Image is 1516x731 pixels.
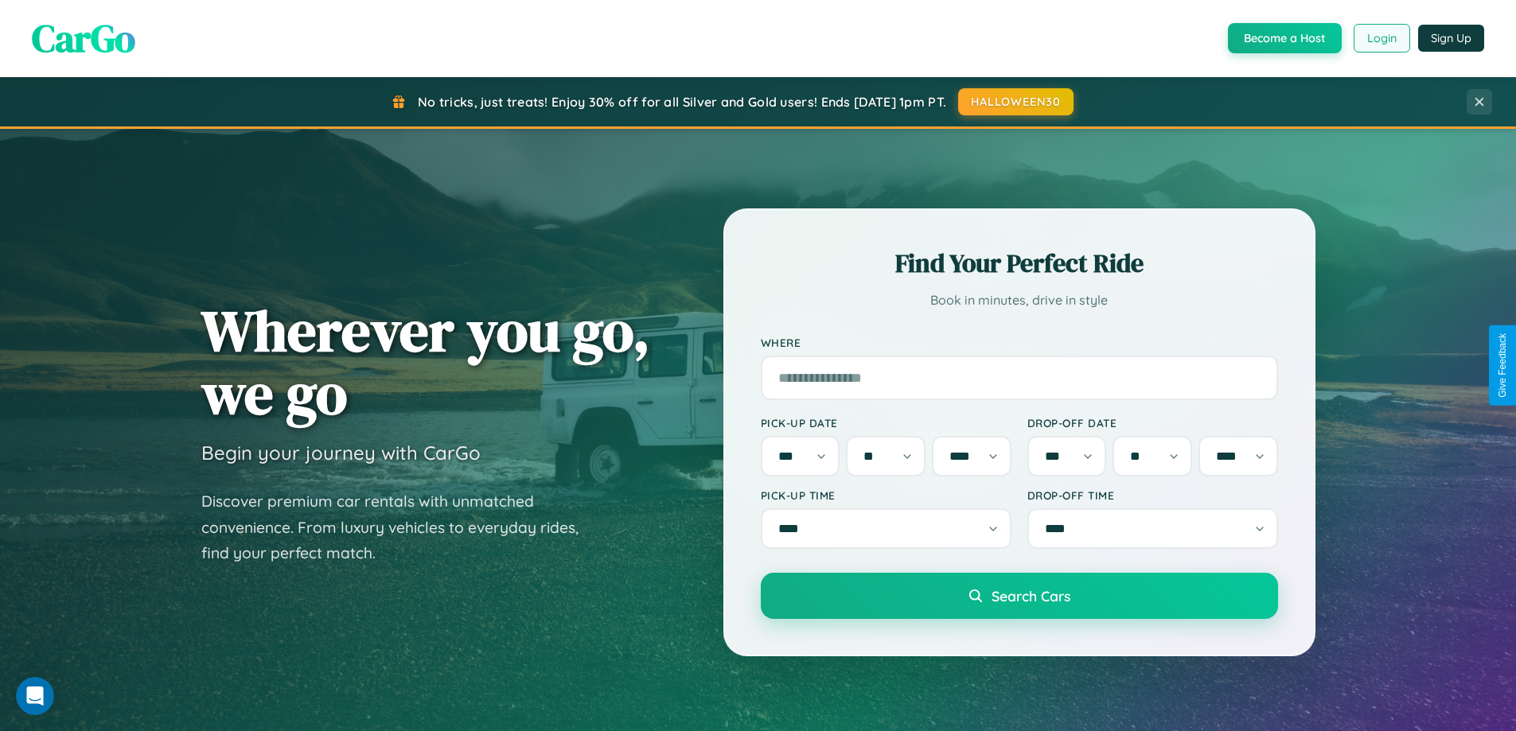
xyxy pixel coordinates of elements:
[201,299,650,425] h1: Wherever you go, we go
[1027,488,1278,502] label: Drop-off Time
[201,441,481,465] h3: Begin your journey with CarGo
[201,488,599,566] p: Discover premium car rentals with unmatched convenience. From luxury vehicles to everyday rides, ...
[761,416,1011,430] label: Pick-up Date
[1354,24,1410,52] button: Login
[1228,23,1342,53] button: Become a Host
[958,88,1074,115] button: HALLOWEEN30
[761,573,1278,619] button: Search Cars
[16,677,54,715] iframe: Intercom live chat
[32,12,135,64] span: CarGo
[761,336,1278,349] label: Where
[761,488,1011,502] label: Pick-up Time
[761,246,1278,281] h2: Find Your Perfect Ride
[761,289,1278,312] p: Book in minutes, drive in style
[992,587,1070,605] span: Search Cars
[418,94,946,110] span: No tricks, just treats! Enjoy 30% off for all Silver and Gold users! Ends [DATE] 1pm PT.
[1027,416,1278,430] label: Drop-off Date
[1497,333,1508,398] div: Give Feedback
[1418,25,1484,52] button: Sign Up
